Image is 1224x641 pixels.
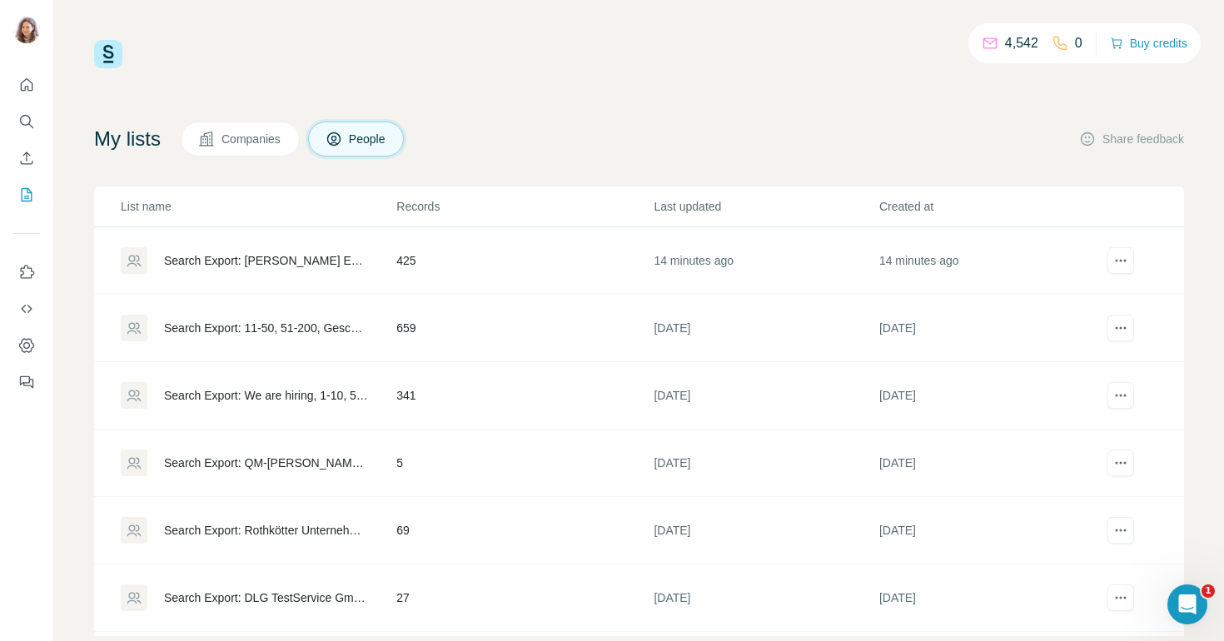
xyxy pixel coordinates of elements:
[164,455,368,471] div: Search Export: QM-[PERSON_NAME] - [DATE] 09:06
[396,295,653,362] td: 659
[653,497,878,564] td: [DATE]
[396,430,653,497] td: 5
[221,131,282,147] span: Companies
[878,362,1103,430] td: [DATE]
[653,362,878,430] td: [DATE]
[396,198,652,215] p: Records
[396,362,653,430] td: 341
[878,497,1103,564] td: [DATE]
[396,564,653,632] td: 27
[879,198,1102,215] p: Created at
[164,252,368,269] div: Search Export: [PERSON_NAME] Engineering, [PERSON_NAME] Ingenieurwesen, Head of Engineering, Site...
[1107,315,1134,341] button: actions
[653,295,878,362] td: [DATE]
[653,564,878,632] td: [DATE]
[164,320,368,336] div: Search Export: 11-50, 51-200, Geschäftsführer, Unternehmensinhaber, CEO, Managing Director, DACH,...
[1075,33,1082,53] p: 0
[13,107,40,137] button: Search
[13,70,40,100] button: Quick start
[1107,517,1134,544] button: actions
[878,430,1103,497] td: [DATE]
[13,367,40,397] button: Feedback
[13,294,40,324] button: Use Surfe API
[878,295,1103,362] td: [DATE]
[1107,450,1134,476] button: actions
[13,17,40,43] img: Avatar
[1167,584,1207,624] iframe: Intercom live chat
[878,564,1103,632] td: [DATE]
[653,227,878,295] td: 14 minutes ago
[349,131,387,147] span: People
[94,126,161,152] h4: My lists
[654,198,877,215] p: Last updated
[1107,584,1134,611] button: actions
[1079,131,1184,147] button: Share feedback
[1202,584,1215,598] span: 1
[1107,247,1134,274] button: actions
[94,40,122,68] img: Surfe Logo
[164,589,368,606] div: Search Export: DLG TestService GmbH - [DATE] 08:56
[13,180,40,210] button: My lists
[121,198,395,215] p: List name
[396,497,653,564] td: 69
[653,430,878,497] td: [DATE]
[13,257,40,287] button: Use Surfe on LinkedIn
[1110,32,1187,55] button: Buy credits
[878,227,1103,295] td: 14 minutes ago
[1005,33,1038,53] p: 4,542
[13,143,40,173] button: Enrich CSV
[164,522,368,539] div: Search Export: Rothkötter Unternehmensgruppe - [DATE] 08:57
[13,330,40,360] button: Dashboard
[164,387,368,404] div: Search Export: We are hiring, 1-10, 51-200, 201-500, [GEOGRAPHIC_DATA], [GEOGRAPHIC_DATA], [GEOGR...
[396,227,653,295] td: 425
[1107,382,1134,409] button: actions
